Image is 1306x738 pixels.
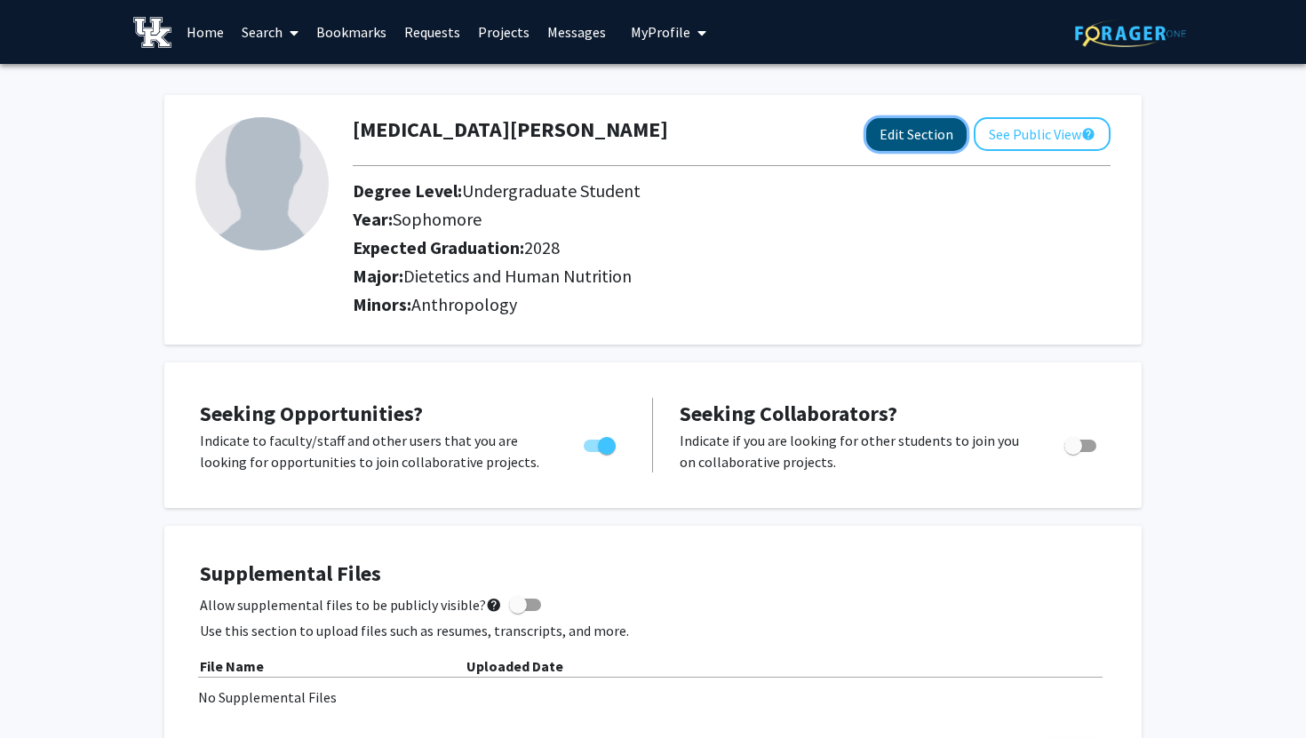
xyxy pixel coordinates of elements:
a: Search [233,1,307,63]
h2: Expected Graduation: [353,237,1030,258]
h2: Degree Level: [353,180,1030,202]
b: Uploaded Date [466,657,563,675]
a: Messages [538,1,615,63]
span: Sophomore [393,208,482,230]
button: Edit Section [866,118,967,151]
div: No Supplemental Files [198,686,1108,708]
span: Seeking Collaborators? [680,400,897,427]
span: Dietetics and Human Nutrition [403,265,632,287]
h2: Major: [353,266,1111,287]
p: Use this section to upload files such as resumes, transcripts, and more. [200,620,1106,641]
span: Seeking Opportunities? [200,400,423,427]
p: Indicate if you are looking for other students to join you on collaborative projects. [680,430,1031,472]
span: Undergraduate Student [462,179,641,202]
div: Toggle [1057,430,1106,456]
img: Profile Picture [195,117,329,250]
mat-icon: help [486,594,502,615]
span: Allow supplemental files to be publicly visible? [200,594,502,615]
span: My Profile [631,23,690,41]
h4: Supplemental Files [200,561,1106,587]
a: Home [178,1,233,63]
div: Toggle [577,430,625,456]
h2: Minors: [353,294,1111,315]
a: Projects [469,1,538,63]
button: See Public View [974,117,1111,151]
span: 2028 [524,236,560,258]
h1: [MEDICAL_DATA][PERSON_NAME] [353,117,668,143]
img: University of Kentucky Logo [133,17,171,48]
a: Requests [395,1,469,63]
b: File Name [200,657,264,675]
span: Anthropology [411,293,517,315]
img: ForagerOne Logo [1075,20,1186,47]
h2: Year: [353,209,1030,230]
iframe: Chat [13,658,76,725]
a: Bookmarks [307,1,395,63]
mat-icon: help [1081,123,1095,145]
p: Indicate to faculty/staff and other users that you are looking for opportunities to join collabor... [200,430,550,472]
